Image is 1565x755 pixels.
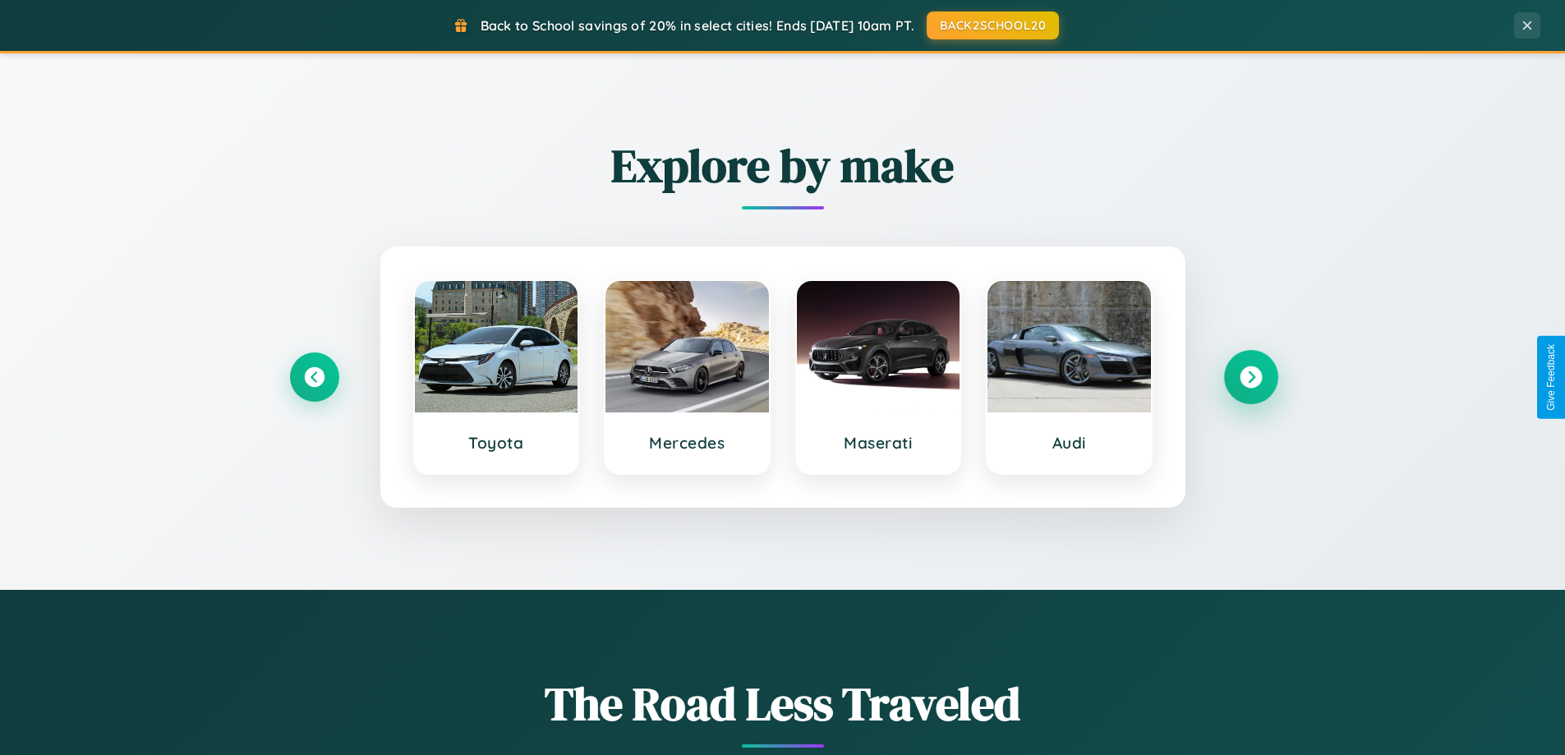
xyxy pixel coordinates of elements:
[290,134,1276,197] h2: Explore by make
[431,433,562,453] h3: Toyota
[927,12,1059,39] button: BACK2SCHOOL20
[1545,344,1557,411] div: Give Feedback
[481,17,914,34] span: Back to School savings of 20% in select cities! Ends [DATE] 10am PT.
[622,433,753,453] h3: Mercedes
[290,672,1276,735] h1: The Road Less Traveled
[1004,433,1135,453] h3: Audi
[813,433,944,453] h3: Maserati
